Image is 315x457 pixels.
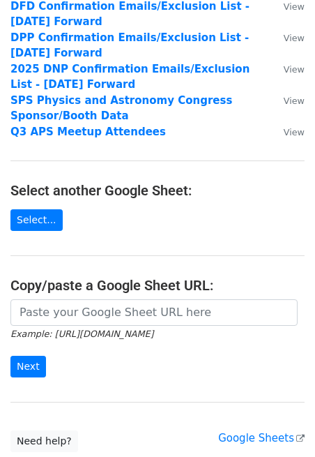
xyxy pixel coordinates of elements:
a: DPP Confirmation Emails/Exclusion List - [DATE] Forward [10,31,249,60]
small: Example: [URL][DOMAIN_NAME] [10,329,153,339]
a: Select... [10,209,63,231]
a: Q3 APS Meetup Attendees [10,126,166,138]
a: View [270,126,305,138]
a: Google Sheets [218,432,305,444]
a: View [270,31,305,44]
iframe: Chat Widget [245,390,315,457]
h4: Select another Google Sheet: [10,182,305,199]
input: Paste your Google Sheet URL here [10,299,298,326]
small: View [284,127,305,137]
small: View [284,64,305,75]
a: 2025 DNP Confirmation Emails/Exclusion List - [DATE] Forward [10,63,249,91]
a: Need help? [10,430,78,452]
a: View [270,63,305,75]
h4: Copy/paste a Google Sheet URL: [10,277,305,294]
small: View [284,33,305,43]
input: Next [10,356,46,377]
small: View [284,96,305,106]
small: View [284,1,305,12]
a: View [270,94,305,107]
a: SPS Physics and Astronomy Congress Sponsor/Booth Data [10,94,232,123]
